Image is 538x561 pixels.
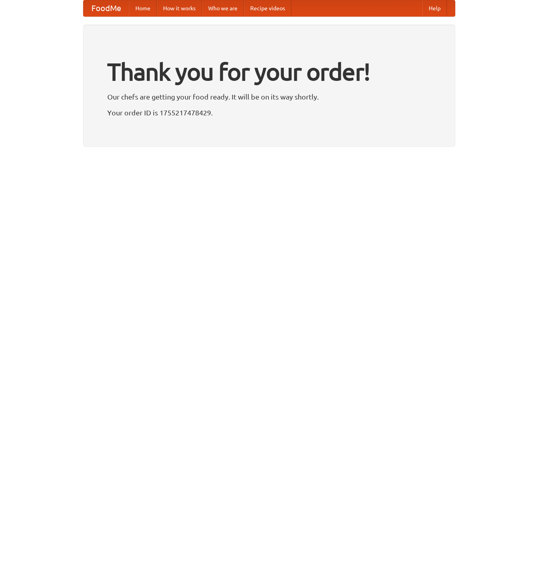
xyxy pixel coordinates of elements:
a: How it works [157,0,202,16]
a: Help [422,0,447,16]
a: Recipe videos [244,0,291,16]
a: Who we are [202,0,244,16]
p: Your order ID is 1755217478429. [107,107,431,119]
p: Our chefs are getting your food ready. It will be on its way shortly. [107,91,431,103]
a: Home [129,0,157,16]
a: FoodMe [84,0,129,16]
h1: Thank you for your order! [107,53,431,91]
